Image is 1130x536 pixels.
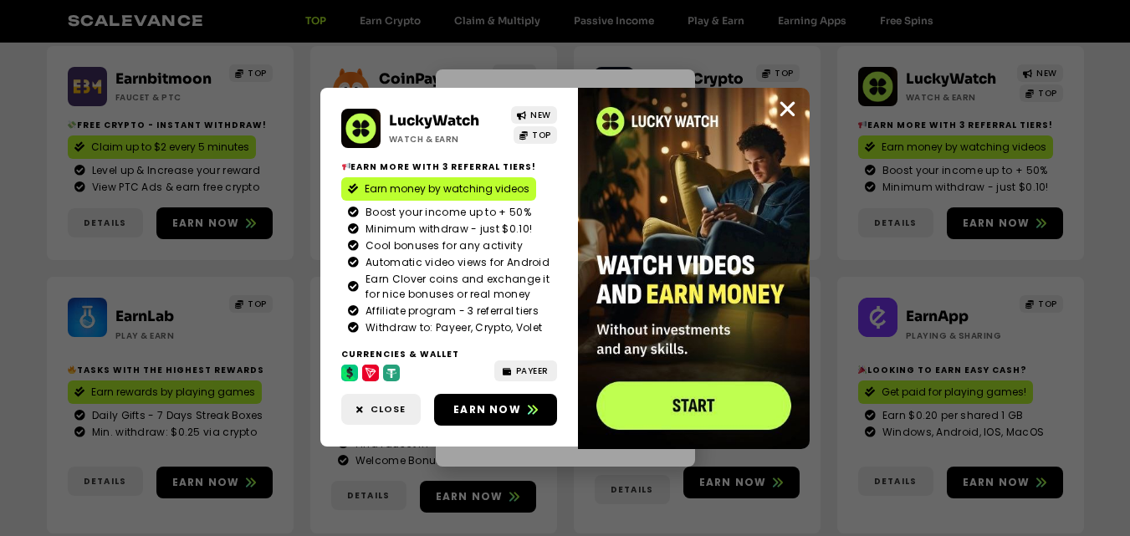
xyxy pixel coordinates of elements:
[361,238,523,253] span: Cool bonuses for any activity
[532,129,551,141] span: TOP
[389,133,499,145] h2: Watch & Earn
[777,99,798,120] a: Close
[361,320,542,335] span: Withdraw to: Payeer, Crypto, Volet
[341,348,557,360] h2: Currencies & Wallet
[361,222,532,237] span: Minimum withdraw - just $0.10!
[530,109,551,121] span: NEW
[371,402,406,416] span: Close
[341,161,557,173] h2: Earn more with 3 referral Tiers!
[434,394,557,426] a: Earn now
[342,162,350,171] img: 📢
[365,181,529,197] span: Earn money by watching videos
[494,360,557,381] a: PAYEER
[341,177,536,201] a: Earn money by watching videos
[361,272,550,302] span: Earn Clover coins and exchange it for nice bonuses or real money
[511,106,557,124] a: NEW
[341,394,421,425] a: Close
[389,112,479,130] a: LuckyWatch
[514,126,557,144] a: TOP
[361,304,539,319] span: Affiliate program - 3 referral tiers
[361,205,531,220] span: Boost your income up to + 50%
[361,255,550,270] span: Automatic video views for Android
[453,402,521,417] span: Earn now
[516,365,549,377] span: PAYEER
